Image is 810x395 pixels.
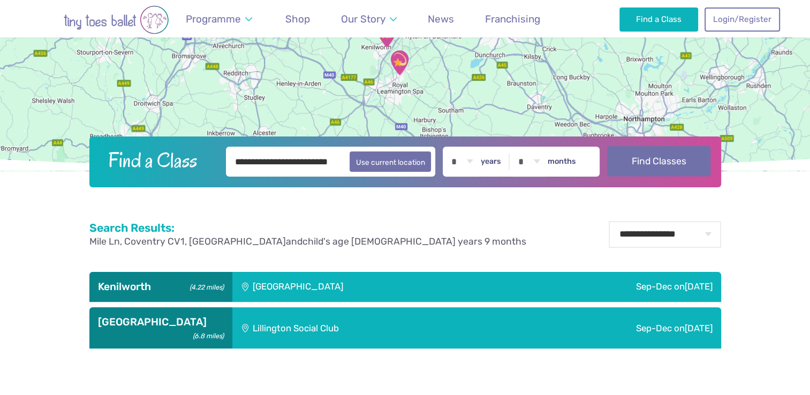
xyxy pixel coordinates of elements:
a: News [423,6,459,32]
a: Find a Class [619,7,698,31]
div: Lillington Social Club [232,307,502,348]
h2: Search Results: [89,221,526,235]
div: [GEOGRAPHIC_DATA] [232,272,506,302]
button: Find Classes [607,146,710,176]
a: Shop [281,6,315,32]
a: Login/Register [705,7,779,31]
p: and [89,235,526,248]
span: child's age [DEMOGRAPHIC_DATA] years 9 months [302,236,526,247]
span: [DATE] [685,323,713,333]
span: Mile Ln, Coventry CV1, [GEOGRAPHIC_DATA] [89,236,286,247]
div: Sep-Dec on [502,307,721,348]
h2: Find a Class [100,147,218,173]
small: (6.8 miles) [189,329,223,340]
span: Shop [285,13,310,25]
label: years [481,157,501,166]
span: Programme [186,13,241,25]
span: [DATE] [685,281,713,292]
div: Sep-Dec on [506,272,721,302]
button: Use current location [350,151,432,172]
span: Franchising [485,13,540,25]
img: Google [3,157,38,171]
div: Kenilworth School [373,21,400,48]
a: Open this area in Google Maps (opens a new window) [3,157,38,171]
img: tiny toes ballet [31,5,202,34]
span: News [428,13,454,25]
a: Our Story [336,6,402,32]
a: Programme [181,6,258,32]
h3: Kenilworth [98,280,224,293]
label: months [548,157,576,166]
span: Our Story [341,13,385,25]
div: Lillington Social Club [386,49,413,76]
small: (4.22 miles) [186,280,223,292]
a: Franchising [480,6,546,32]
h3: [GEOGRAPHIC_DATA] [98,316,224,329]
